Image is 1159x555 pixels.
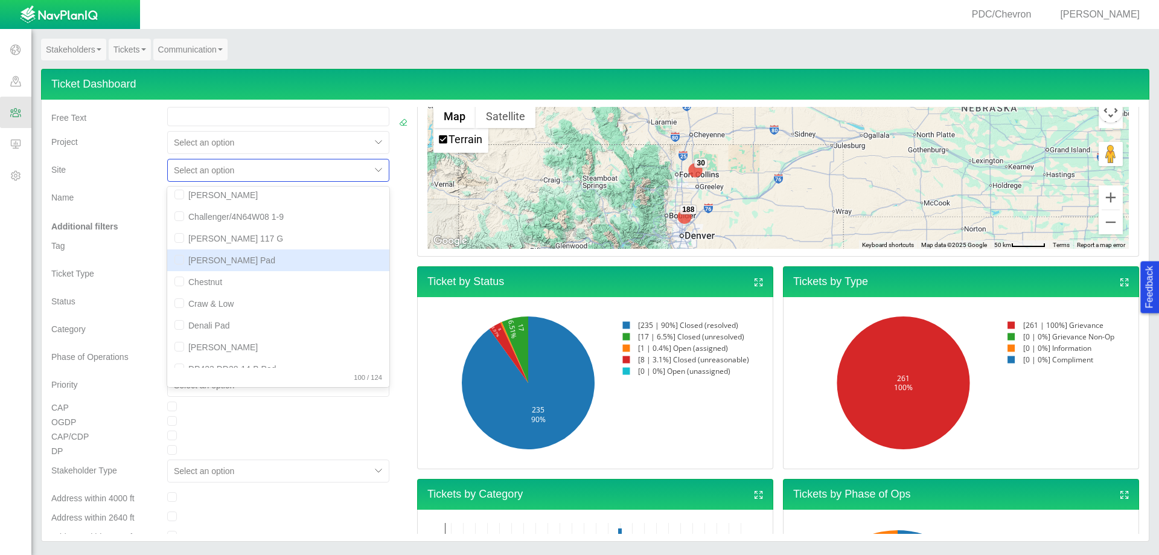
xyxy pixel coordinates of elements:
button: Zoom in [1099,185,1123,210]
span: Project [51,137,78,147]
div: [PERSON_NAME] [167,184,389,206]
div: Denali Pad [167,315,389,336]
div: 188 [680,205,697,215]
span: Address within 2000 ft [51,532,135,542]
label: Terrain [449,133,482,146]
span: Additional filters [51,222,118,231]
span: DP [51,446,63,456]
div: DP423 DD28-14-B Pad [167,358,389,380]
span: Address within 2640 ft [51,513,135,522]
button: Zoom out [1099,210,1123,234]
h4: Ticket by Status [417,266,773,297]
button: Keyboard shortcuts [862,241,914,249]
div: [PERSON_NAME] 117 G [167,228,389,249]
span: Address within 4000 ft [51,493,135,503]
span: Tag [51,241,65,251]
button: Show street map [433,104,476,128]
a: Clear Filters [399,117,407,129]
span: Site [51,165,66,175]
a: Communication [153,39,228,60]
button: Drag Pegman onto the map to open Street View [1099,142,1123,166]
div: [PERSON_NAME] Pad [167,249,389,271]
span: Map data ©2025 Google [921,242,987,248]
a: Terms (opens in new tab) [1053,242,1070,248]
span: CAP/CDP [51,432,89,441]
span: 50 km [994,242,1011,248]
span: Category [51,324,86,334]
ul: Show street map [433,128,488,153]
div: Tickets [417,91,1139,257]
a: Stakeholders [41,39,106,60]
div: 30 [694,159,707,168]
span: Priority [51,380,78,390]
h4: Tickets by Category [417,479,773,510]
span: Phase of Operations [51,352,129,362]
span: PDC/Chevron [972,9,1032,19]
button: Feedback [1140,261,1159,313]
a: View full screen [1119,275,1130,290]
img: Google [430,233,470,249]
span: Name [51,193,74,202]
div: Additional filters [51,211,158,233]
button: Show satellite imagery [476,104,535,128]
div: Challenger/4N64W08 1-9 [167,206,389,228]
li: Terrain [435,129,487,152]
span: Status [51,297,75,306]
a: Open this area in Google Maps (opens a new window) [430,233,470,249]
button: Map Scale: 50 km per 53 pixels [991,240,1049,249]
span: [PERSON_NAME] [1060,9,1140,19]
span: OGDP [51,417,76,427]
a: View full screen [753,488,764,502]
a: View full screen [1119,488,1130,502]
h4: Tickets by Type [783,266,1139,297]
span: Ticket Type [51,269,94,278]
h4: Tickets by Phase of Ops [783,479,1139,510]
div: Chestnut [167,271,389,293]
a: View full screen [753,275,764,290]
a: Report a map error [1077,242,1125,248]
a: Tickets [109,39,151,60]
button: Map camera controls [1099,98,1123,123]
div: [PERSON_NAME] [1046,8,1145,22]
h4: Ticket Dashboard [41,69,1149,100]
div: [PERSON_NAME] [167,336,389,358]
text: [8 | 3.1%] Closed (unreasonable) [638,354,749,365]
span: CAP [51,403,69,412]
div: Craw & Low [167,293,389,315]
span: Stakeholder Type [51,466,117,475]
span: Free Text [51,113,86,123]
img: UrbanGroupSolutionsTheme$USG_Images$logo.png [20,5,98,25]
